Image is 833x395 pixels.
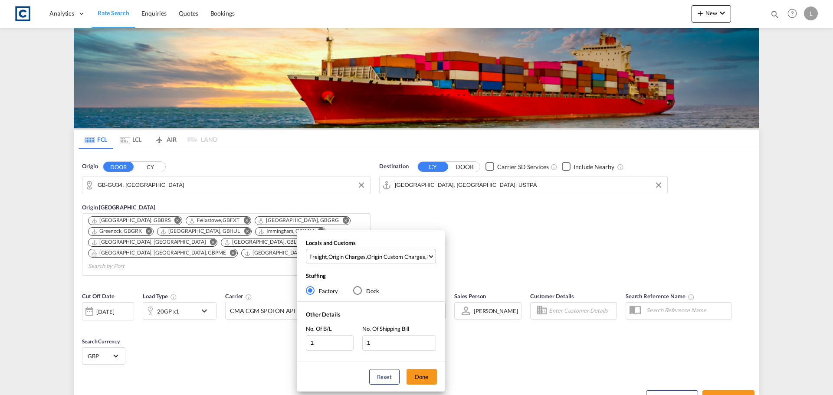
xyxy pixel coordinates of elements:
[367,253,425,261] div: Origin Custom Charges
[353,286,379,295] md-radio-button: Dock
[306,286,338,295] md-radio-button: Factory
[306,335,354,351] input: No. Of B/L
[328,253,366,261] div: Origin Charges
[309,253,427,261] span: , , ,
[369,369,400,385] button: Reset
[426,253,465,261] div: Pickup Charges
[306,325,332,332] span: No. Of B/L
[407,369,437,385] button: Done
[306,249,436,264] md-select: Select Locals and Customs: Freight, Origin Charges, Origin Custom Charges, Pickup Charges
[362,325,409,332] span: No. Of Shipping Bill
[306,272,326,279] span: Stuffing
[306,311,341,318] span: Other Details
[362,335,436,351] input: No. Of Shipping Bill
[306,239,356,246] span: Locals and Customs
[309,253,327,261] div: Freight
